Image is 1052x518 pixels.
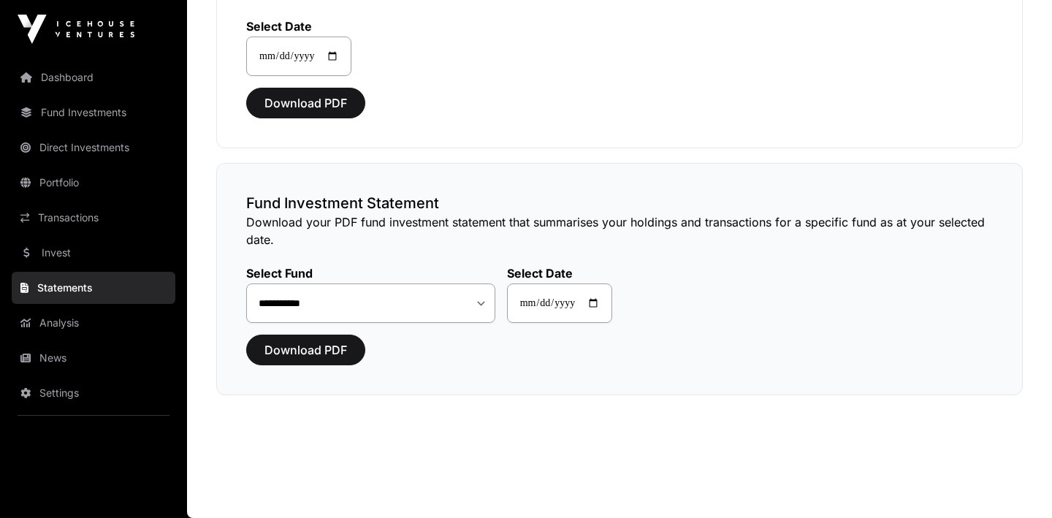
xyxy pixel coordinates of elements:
a: Download PDF [246,349,365,364]
a: Settings [12,377,175,409]
a: Dashboard [12,61,175,94]
p: Download your PDF fund investment statement that summarises your holdings and transactions for a ... [246,213,993,248]
a: News [12,342,175,374]
a: Analysis [12,307,175,339]
iframe: Chat Widget [979,448,1052,518]
a: Download PDF [246,102,365,117]
label: Select Date [246,19,351,34]
h3: Fund Investment Statement [246,193,993,213]
button: Download PDF [246,88,365,118]
img: Icehouse Ventures Logo [18,15,134,44]
a: Statements [12,272,175,304]
label: Select Fund [246,266,495,281]
a: Fund Investments [12,96,175,129]
a: Portfolio [12,167,175,199]
span: Download PDF [264,94,347,112]
span: Download PDF [264,341,347,359]
a: Transactions [12,202,175,234]
button: Download PDF [246,335,365,365]
a: Invest [12,237,175,269]
a: Direct Investments [12,132,175,164]
label: Select Date [507,266,612,281]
